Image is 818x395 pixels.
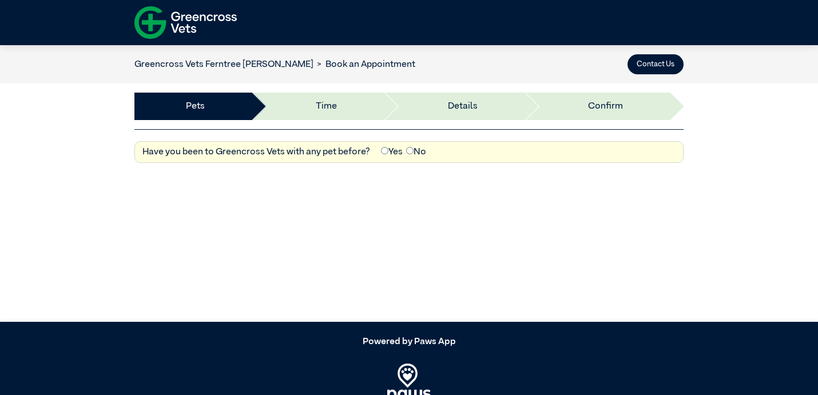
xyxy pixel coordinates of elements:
a: Pets [186,99,205,113]
label: Yes [381,145,403,159]
a: Greencross Vets Ferntree [PERSON_NAME] [134,60,313,69]
input: Yes [381,147,388,154]
li: Book an Appointment [313,58,415,71]
nav: breadcrumb [134,58,415,71]
img: f-logo [134,3,237,42]
label: No [406,145,426,159]
input: No [406,147,414,154]
h5: Powered by Paws App [134,337,684,348]
button: Contact Us [628,54,684,74]
label: Have you been to Greencross Vets with any pet before? [142,145,370,159]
